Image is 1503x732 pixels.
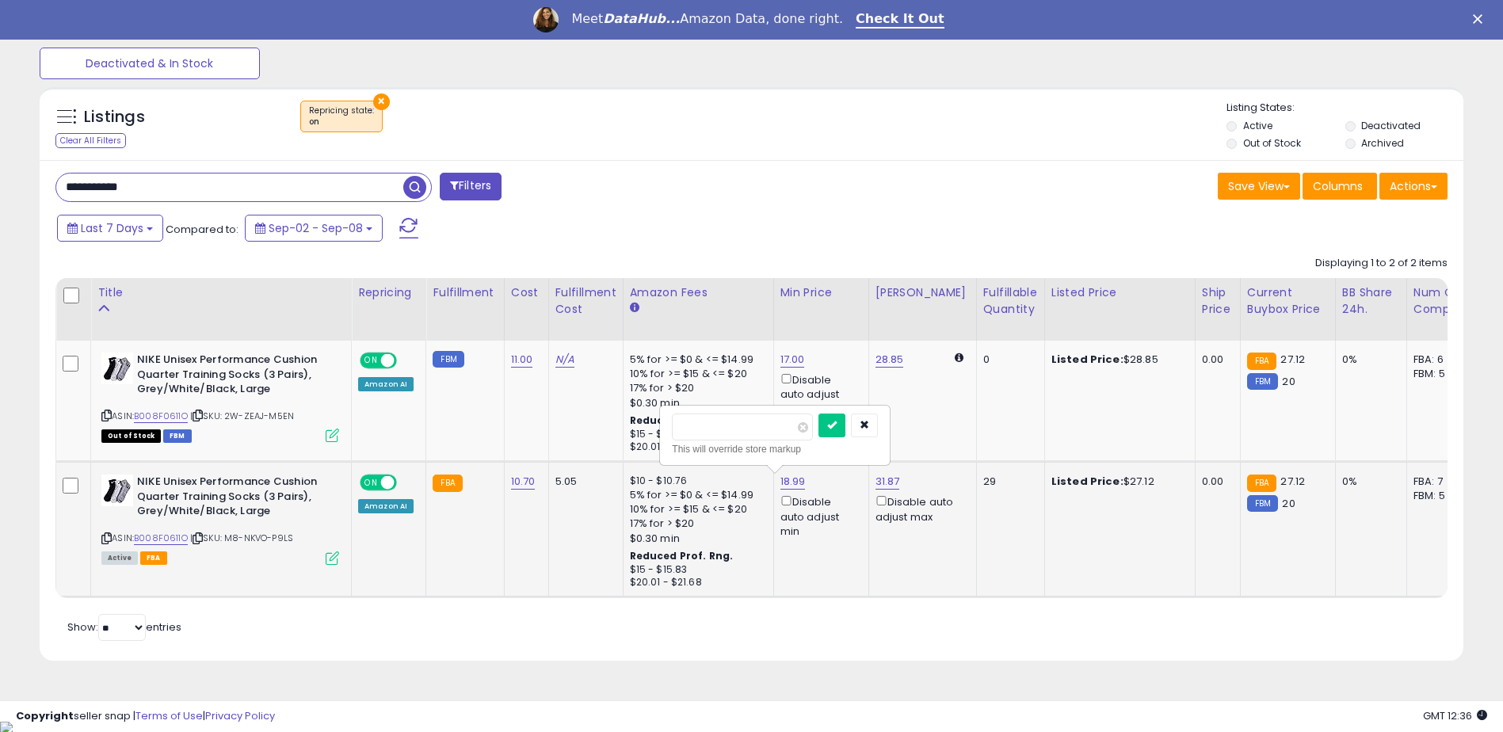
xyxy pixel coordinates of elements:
[780,352,805,368] a: 17.00
[101,475,339,562] div: ASIN:
[875,493,964,524] div: Disable auto adjust max
[245,215,383,242] button: Sep-02 - Sep-08
[358,499,414,513] div: Amazon AI
[1423,708,1487,723] span: 2025-09-16 12:36 GMT
[309,105,374,128] span: Repricing state :
[1379,173,1448,200] button: Actions
[1342,353,1394,367] div: 0%
[1051,353,1183,367] div: $28.85
[1361,119,1421,132] label: Deactivated
[511,284,542,301] div: Cost
[440,173,502,200] button: Filters
[361,476,381,490] span: ON
[630,549,734,562] b: Reduced Prof. Rng.
[856,11,944,29] a: Check It Out
[630,301,639,315] small: Amazon Fees.
[166,222,238,237] span: Compared to:
[190,410,294,422] span: | SKU: 2W-ZEAJ-M5EN
[55,133,126,148] div: Clear All Filters
[373,93,390,110] button: ×
[1247,475,1276,492] small: FBA
[1202,475,1228,489] div: 0.00
[875,474,900,490] a: 31.87
[630,414,734,427] b: Reduced Prof. Rng.
[134,532,188,545] a: B008F0611O
[358,377,414,391] div: Amazon AI
[1413,475,1466,489] div: FBA: 7
[875,352,904,368] a: 28.85
[533,7,559,32] img: Profile image for Georgie
[780,371,856,417] div: Disable auto adjust min
[630,532,761,546] div: $0.30 min
[630,576,761,589] div: $20.01 - $21.68
[630,428,761,441] div: $15 - $15.83
[1243,119,1272,132] label: Active
[555,284,616,318] div: Fulfillment Cost
[1413,353,1466,367] div: FBA: 6
[433,284,497,301] div: Fulfillment
[983,284,1038,318] div: Fulfillable Quantity
[433,351,463,368] small: FBM
[555,475,611,489] div: 5.05
[1243,136,1301,150] label: Out of Stock
[1342,284,1400,318] div: BB Share 24h.
[137,353,330,401] b: NIKE Unisex Performance Cushion Quarter Training Socks (3 Pairs), Grey/White/Black, Large
[780,474,806,490] a: 18.99
[1413,367,1466,381] div: FBM: 5
[309,116,374,128] div: on
[1413,284,1471,318] div: Num of Comp.
[1202,284,1234,318] div: Ship Price
[134,410,188,423] a: B008F0611O
[101,475,133,506] img: 418cxgynL9L._SL40_.jpg
[630,353,761,367] div: 5% for >= $0 & <= $14.99
[630,502,761,517] div: 10% for >= $15 & <= $20
[571,11,843,27] div: Meet Amazon Data, done right.
[875,284,970,301] div: [PERSON_NAME]
[190,532,293,544] span: | SKU: M8-NKVO-P9LS
[1226,101,1463,116] p: Listing States:
[630,488,761,502] div: 5% for >= $0 & <= $14.99
[630,381,761,395] div: 17% for > $20
[361,354,381,368] span: ON
[630,475,761,488] div: $10 - $10.76
[1313,178,1363,194] span: Columns
[395,354,420,368] span: OFF
[630,563,761,577] div: $15 - $15.83
[983,475,1032,489] div: 29
[1247,353,1276,370] small: FBA
[1282,374,1295,389] span: 20
[57,215,163,242] button: Last 7 Days
[1361,136,1404,150] label: Archived
[101,353,339,440] div: ASIN:
[511,352,533,368] a: 11.00
[780,493,856,539] div: Disable auto adjust min
[672,441,878,457] div: This will override store markup
[1473,14,1489,24] div: Close
[101,353,133,384] img: 418cxgynL9L._SL40_.jpg
[1303,173,1377,200] button: Columns
[135,708,203,723] a: Terms of Use
[630,284,767,301] div: Amazon Fees
[84,106,145,128] h5: Listings
[40,48,260,79] button: Deactivated & In Stock
[630,517,761,531] div: 17% for > $20
[137,475,330,523] b: NIKE Unisex Performance Cushion Quarter Training Socks (3 Pairs), Grey/White/Black, Large
[205,708,275,723] a: Privacy Policy
[1247,284,1329,318] div: Current Buybox Price
[511,474,536,490] a: 10.70
[1218,173,1300,200] button: Save View
[81,220,143,236] span: Last 7 Days
[1051,475,1183,489] div: $27.12
[67,620,181,635] span: Show: entries
[163,429,192,443] span: FBM
[1315,256,1448,271] div: Displaying 1 to 2 of 2 items
[1280,352,1305,367] span: 27.12
[395,476,420,490] span: OFF
[1247,373,1278,390] small: FBM
[780,284,862,301] div: Min Price
[603,11,680,26] i: DataHub...
[433,475,462,492] small: FBA
[1342,475,1394,489] div: 0%
[97,284,345,301] div: Title
[140,551,167,565] span: FBA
